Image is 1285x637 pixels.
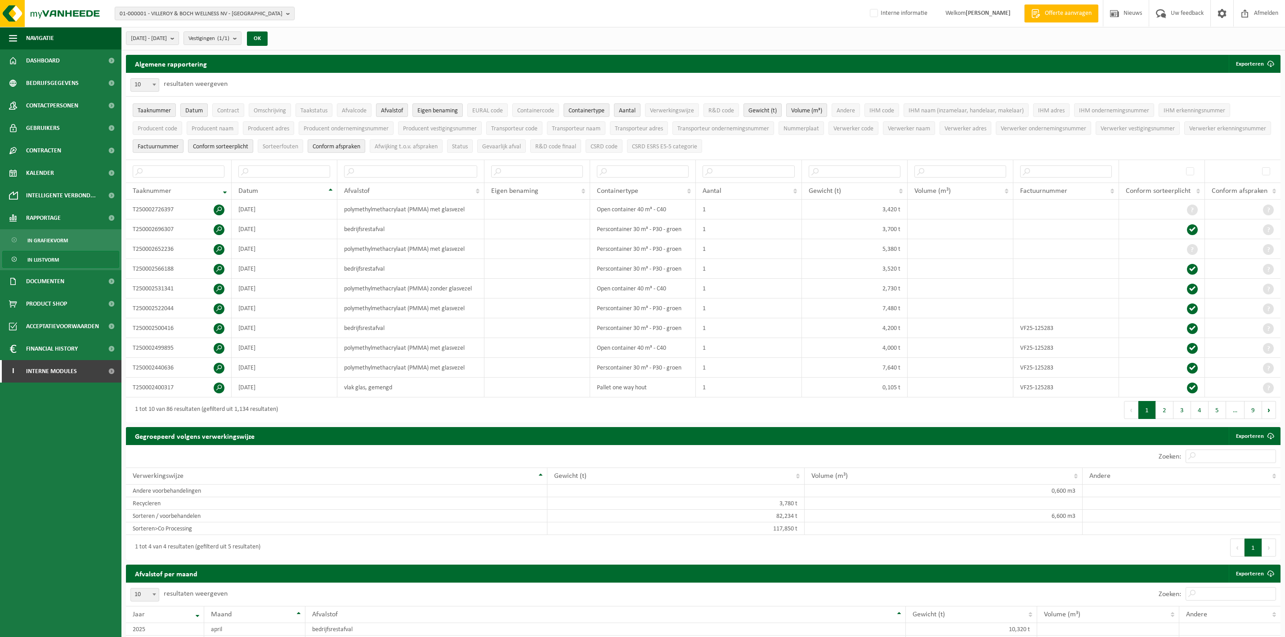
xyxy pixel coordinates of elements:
td: [DATE] [232,298,337,318]
button: NummerplaatNummerplaat: Activate to sort [779,121,824,135]
span: Kalender [26,162,54,184]
span: IHM naam (inzamelaar, handelaar, makelaar) [909,107,1024,114]
button: CSRD codeCSRD code: Activate to sort [586,139,622,153]
td: 7,640 t [802,358,908,378]
td: Recycleren [126,497,547,510]
td: 1 [696,338,801,358]
button: Next [1262,539,1276,557]
button: [DATE] - [DATE] [126,31,179,45]
button: Exporteren [1229,55,1280,73]
span: Vestigingen [188,32,229,45]
a: Exporteren [1229,565,1280,583]
span: Verwerker ondernemingsnummer [1001,125,1086,132]
td: bedrijfsrestafval [337,259,484,279]
td: vlak glas, gemengd [337,378,484,397]
td: 6,600 m3 [805,510,1083,522]
td: 5,380 t [802,239,908,259]
button: Producent vestigingsnummerProducent vestigingsnummer: Activate to sort [398,121,482,135]
td: T250002440636 [126,358,232,378]
button: IHM ondernemingsnummerIHM ondernemingsnummer: Activate to sort [1074,103,1154,117]
button: Volume (m³)Volume (m³): Activate to sort [786,103,827,117]
td: 117,850 t [547,522,805,535]
button: Verwerker erkenningsnummerVerwerker erkenningsnummer: Activate to sort [1184,121,1271,135]
span: EURAL code [472,107,503,114]
td: T250002652236 [126,239,232,259]
span: Rapportage [26,207,61,229]
span: Omschrijving [254,107,286,114]
td: [DATE] [232,219,337,239]
span: Datum [185,107,203,114]
span: Containertype [569,107,604,114]
td: T250002726397 [126,200,232,219]
td: Perscontainer 30 m³ - P30 - groen [590,239,696,259]
span: Gewicht (t) [748,107,777,114]
span: Producent naam [192,125,233,132]
label: resultaten weergeven [164,590,228,597]
button: 2 [1156,401,1173,419]
span: Gevaarlijk afval [482,143,521,150]
td: 7,480 t [802,298,908,318]
span: Andere [1089,472,1110,480]
span: Afvalstof [381,107,403,114]
button: AndereAndere: Activate to sort [832,103,860,117]
button: Verwerker adresVerwerker adres: Activate to sort [940,121,991,135]
span: Transporteur code [491,125,537,132]
td: Andere voorbehandelingen [126,485,547,497]
button: Gevaarlijk afval : Activate to sort [477,139,526,153]
button: EURAL codeEURAL code: Activate to sort [467,103,508,117]
td: 1 [696,378,801,397]
button: 1 [1245,539,1262,557]
td: 3,520 t [802,259,908,279]
button: Afwijking t.o.v. afsprakenAfwijking t.o.v. afspraken: Activate to sort [370,139,443,153]
span: Sorteerfouten [263,143,298,150]
td: 1 [696,200,801,219]
span: In grafiekvorm [27,232,68,249]
span: Dashboard [26,49,60,72]
span: I [9,360,17,383]
td: 2025 [126,623,204,636]
span: Taakstatus [300,107,327,114]
span: Conform sorteerplicht [193,143,248,150]
button: ContainertypeContainertype: Activate to sort [564,103,609,117]
td: 3,780 t [547,497,805,510]
td: T250002522044 [126,298,232,318]
span: Producent vestigingsnummer [403,125,477,132]
td: [DATE] [232,200,337,219]
td: VF25-125283 [1013,338,1119,358]
td: 1 [696,318,801,338]
td: polymethylmethacrylaat (PMMA) zonder glasvezel [337,279,484,298]
span: Conform afspraken [1212,187,1267,195]
span: 10 [131,79,159,91]
button: AantalAantal: Activate to sort [614,103,640,117]
td: 1 [696,219,801,239]
span: 10 [130,78,159,92]
span: Verwerkingswijze [650,107,694,114]
button: Conform afspraken : Activate to sort [308,139,365,153]
span: IHM code [869,107,894,114]
button: FactuurnummerFactuurnummer: Activate to sort [133,139,184,153]
td: VF25-125283 [1013,378,1119,397]
span: Product Shop [26,293,67,315]
h2: Gegroepeerd volgens verwerkingswijze [126,427,264,445]
button: TaakstatusTaakstatus: Activate to sort [296,103,332,117]
a: In grafiekvorm [2,232,119,249]
button: Transporteur naamTransporteur naam: Activate to sort [547,121,605,135]
td: Open container 40 m³ - C40 [590,279,696,298]
button: 4 [1191,401,1209,419]
button: Verwerker ondernemingsnummerVerwerker ondernemingsnummer: Activate to sort [996,121,1091,135]
span: 10 [130,588,159,601]
span: Volume (m³) [1044,611,1080,618]
td: T250002566188 [126,259,232,279]
span: Containertype [597,187,638,195]
label: resultaten weergeven [164,80,228,88]
span: IHM adres [1038,107,1065,114]
button: ContainercodeContainercode: Activate to sort [512,103,559,117]
span: Interne modules [26,360,77,383]
td: 1 [696,279,801,298]
button: Conform sorteerplicht : Activate to sort [188,139,253,153]
button: SorteerfoutenSorteerfouten: Activate to sort [258,139,303,153]
td: polymethylmethacrylaat (PMMA) met glasvezel [337,239,484,259]
button: Transporteur ondernemingsnummerTransporteur ondernemingsnummer : Activate to sort [672,121,774,135]
span: Offerte aanvragen [1043,9,1094,18]
span: Gebruikers [26,117,60,139]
